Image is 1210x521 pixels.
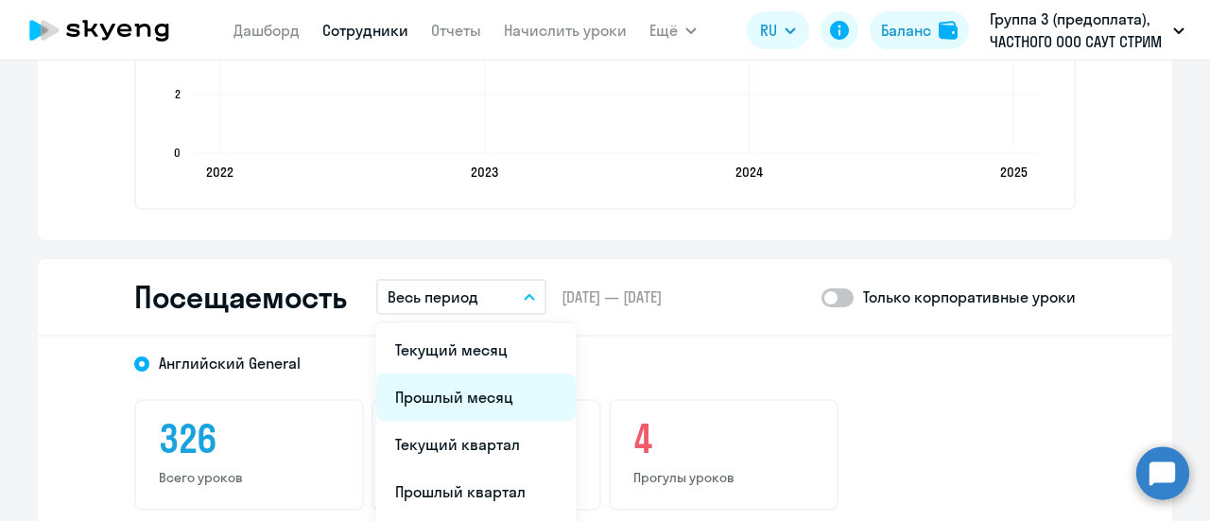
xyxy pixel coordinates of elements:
[175,87,181,101] text: 2
[633,416,814,461] h3: 4
[747,11,809,49] button: RU
[471,164,498,181] text: 2023
[735,164,763,181] text: 2024
[980,8,1194,53] button: Группа 3 (предоплата), ЧАСТНОГО ООО САУТ СТРИМ ТРАНСПОРТ Б.В. В Г. АНАПА, ФЛ
[649,19,678,42] span: Ещё
[504,21,627,40] a: Начислить уроки
[633,469,814,486] p: Прогулы уроков
[322,21,408,40] a: Сотрудники
[939,21,958,40] img: balance
[388,286,478,308] p: Весь период
[990,8,1166,53] p: Группа 3 (предоплата), ЧАСТНОГО ООО САУТ СТРИМ ТРАНСПОРТ Б.В. В Г. АНАПА, ФЛ
[863,286,1076,308] p: Только корпоративные уроки
[870,11,969,49] button: Балансbalance
[206,164,233,181] text: 2022
[174,146,181,160] text: 0
[134,278,346,316] h2: Посещаемость
[159,416,339,461] h3: 326
[431,21,481,40] a: Отчеты
[562,287,662,307] span: [DATE] — [DATE]
[376,279,546,315] button: Весь период
[649,11,697,49] button: Ещё
[760,19,777,42] span: RU
[159,469,339,486] p: Всего уроков
[881,19,931,42] div: Баланс
[1000,164,1028,181] text: 2025
[233,21,300,40] a: Дашборд
[159,353,301,373] span: Английский General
